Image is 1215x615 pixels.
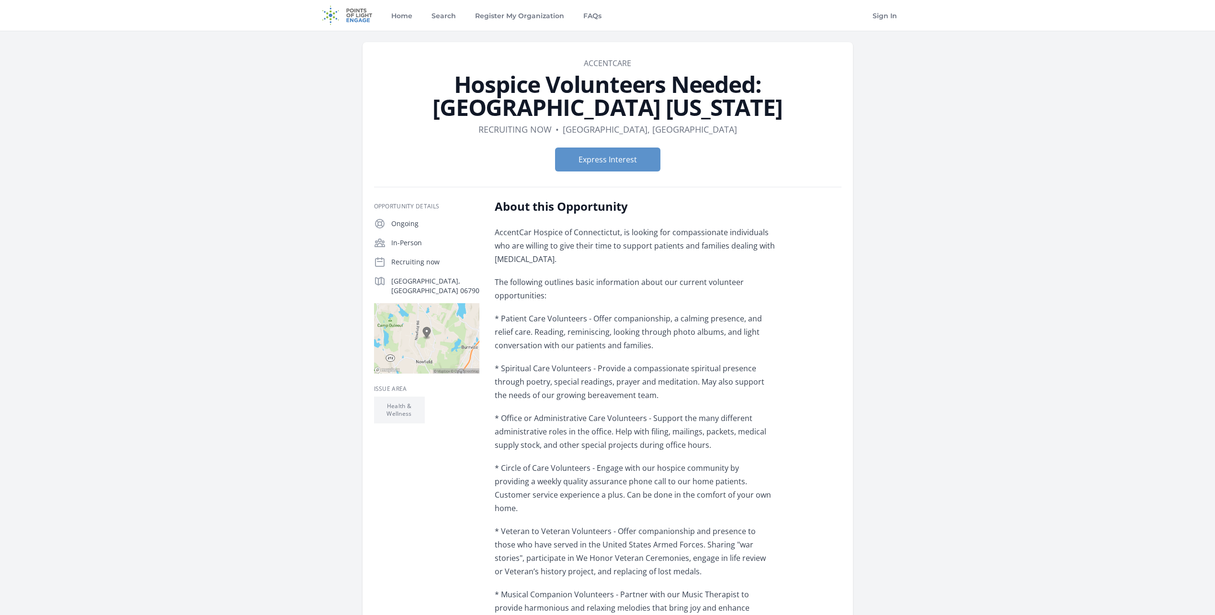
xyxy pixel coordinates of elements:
p: * Spiritual Care Volunteers - Provide a compassionate spiritual presence through poetry, special ... [495,362,775,402]
dd: Recruiting now [478,123,552,136]
p: Ongoing [391,219,479,228]
p: [GEOGRAPHIC_DATA], [GEOGRAPHIC_DATA] 06790 [391,276,479,296]
img: Map [374,303,479,374]
p: AccentCar Hospice of Connectictut, is looking for compassionate individuals who are willing to gi... [495,226,775,266]
h3: Issue area [374,385,479,393]
button: Express Interest [555,148,660,171]
p: * Circle of Care Volunteers - Engage with our hospice community by providing a weekly quality ass... [495,461,775,515]
h1: Hospice Volunteers Needed: [GEOGRAPHIC_DATA] [US_STATE] [374,73,841,119]
p: Recruiting now [391,257,479,267]
h2: About this Opportunity [495,199,775,214]
p: * Patient Care Volunteers - Offer companionship, a calming presence, and relief care. Reading, re... [495,312,775,352]
a: AccentCare [584,58,631,68]
h3: Opportunity Details [374,203,479,210]
div: • [556,123,559,136]
li: Health & Wellness [374,397,425,423]
p: The following outlines basic information about our current volunteer opportunities: [495,275,775,302]
p: * Veteran to Veteran Volunteers - Offer companionship and presence to those who have served in th... [495,524,775,578]
p: In-Person [391,238,479,248]
p: * Office or Administrative Care Volunteers - Support the many different administrative roles in t... [495,411,775,452]
dd: [GEOGRAPHIC_DATA], [GEOGRAPHIC_DATA] [563,123,737,136]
